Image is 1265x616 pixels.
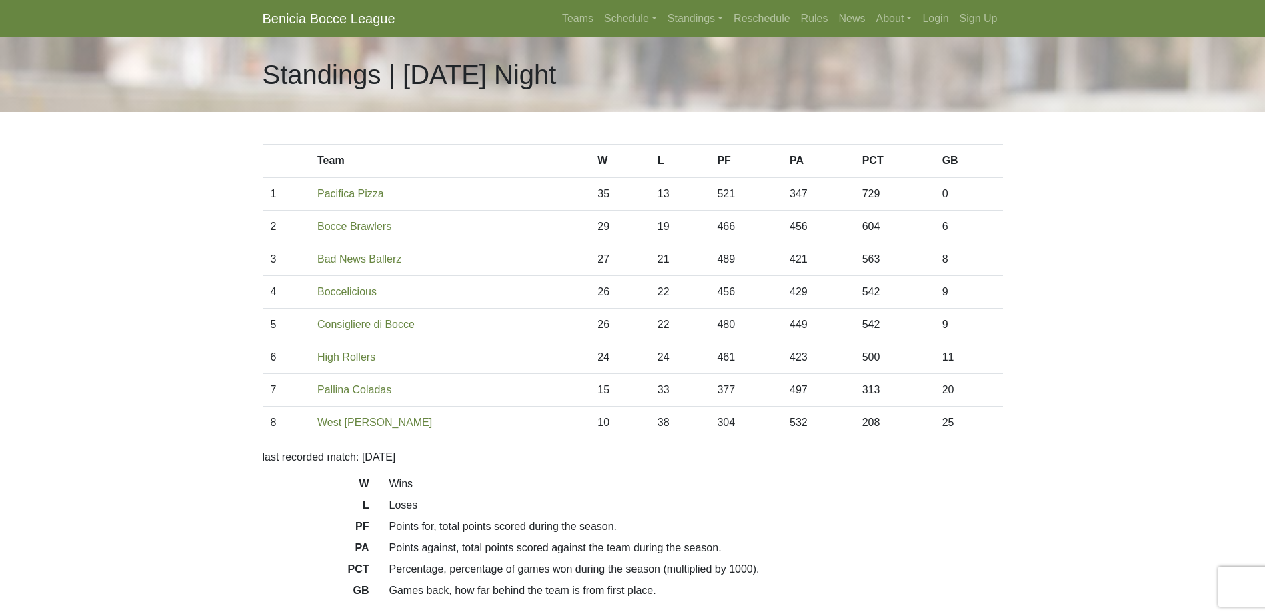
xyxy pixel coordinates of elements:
[589,341,650,374] td: 24
[854,374,934,407] td: 313
[263,309,310,341] td: 5
[379,476,1013,492] dd: Wins
[782,407,854,439] td: 532
[854,177,934,211] td: 729
[263,243,310,276] td: 3
[650,177,710,211] td: 13
[796,5,834,32] a: Rules
[589,243,650,276] td: 27
[782,309,854,341] td: 449
[263,177,310,211] td: 1
[589,177,650,211] td: 35
[589,276,650,309] td: 26
[253,540,379,561] dt: PA
[379,540,1013,556] dd: Points against, total points scored against the team during the season.
[709,374,782,407] td: 377
[253,519,379,540] dt: PF
[317,253,401,265] a: Bad News Ballerz
[934,243,1003,276] td: 8
[317,188,384,199] a: Pacifica Pizza
[934,407,1003,439] td: 25
[650,341,710,374] td: 24
[854,407,934,439] td: 208
[709,177,782,211] td: 521
[917,5,954,32] a: Login
[589,407,650,439] td: 10
[709,145,782,178] th: PF
[854,145,934,178] th: PCT
[589,309,650,341] td: 26
[854,211,934,243] td: 604
[934,177,1003,211] td: 0
[709,309,782,341] td: 480
[709,211,782,243] td: 466
[379,561,1013,577] dd: Percentage, percentage of games won during the season (multiplied by 1000).
[317,319,415,330] a: Consigliere di Bocce
[253,476,379,497] dt: W
[728,5,796,32] a: Reschedule
[854,243,934,276] td: 563
[317,221,391,232] a: Bocce Brawlers
[379,497,1013,513] dd: Loses
[782,374,854,407] td: 497
[650,243,710,276] td: 21
[263,5,395,32] a: Benicia Bocce League
[709,276,782,309] td: 456
[253,561,379,583] dt: PCT
[253,497,379,519] dt: L
[934,309,1003,341] td: 9
[782,276,854,309] td: 429
[557,5,599,32] a: Teams
[650,407,710,439] td: 38
[650,309,710,341] td: 22
[253,583,379,604] dt: GB
[263,374,310,407] td: 7
[954,5,1003,32] a: Sign Up
[709,407,782,439] td: 304
[782,341,854,374] td: 423
[589,211,650,243] td: 29
[854,276,934,309] td: 542
[317,351,375,363] a: High Rollers
[317,417,432,428] a: West [PERSON_NAME]
[263,341,310,374] td: 6
[650,145,710,178] th: L
[854,309,934,341] td: 542
[650,374,710,407] td: 33
[589,145,650,178] th: W
[379,583,1013,599] dd: Games back, how far behind the team is from first place.
[317,384,391,395] a: Pallina Coladas
[782,177,854,211] td: 347
[834,5,871,32] a: News
[934,341,1003,374] td: 11
[662,5,728,32] a: Standings
[263,211,310,243] td: 2
[309,145,589,178] th: Team
[782,145,854,178] th: PA
[650,276,710,309] td: 22
[650,211,710,243] td: 19
[934,211,1003,243] td: 6
[589,374,650,407] td: 15
[263,59,557,91] h1: Standings | [DATE] Night
[599,5,662,32] a: Schedule
[934,276,1003,309] td: 9
[782,243,854,276] td: 421
[871,5,918,32] a: About
[709,243,782,276] td: 489
[263,276,310,309] td: 4
[263,449,1003,465] p: last recorded match: [DATE]
[263,407,310,439] td: 8
[709,341,782,374] td: 461
[934,145,1003,178] th: GB
[317,286,377,297] a: Boccelicious
[934,374,1003,407] td: 20
[854,341,934,374] td: 500
[379,519,1013,535] dd: Points for, total points scored during the season.
[782,211,854,243] td: 456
